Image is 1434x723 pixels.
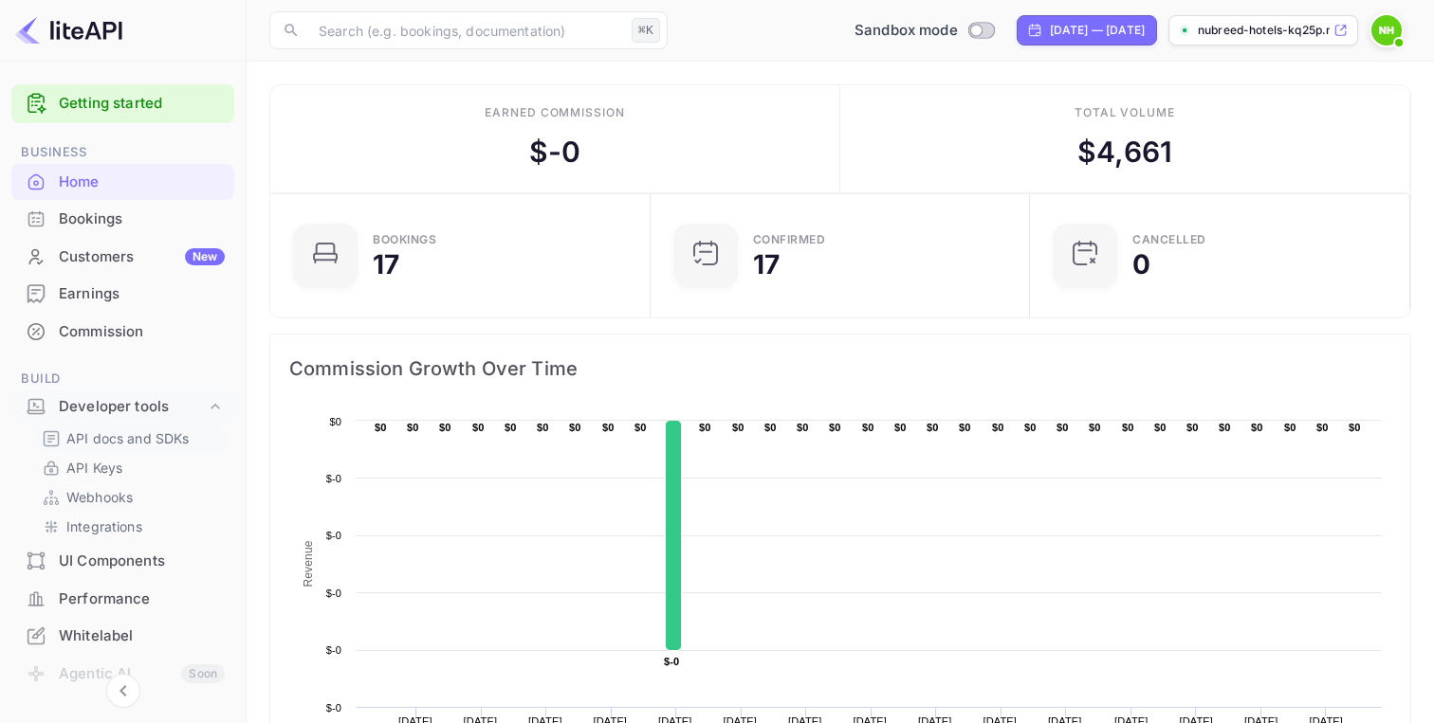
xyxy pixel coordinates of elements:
[34,483,227,511] div: Webhooks
[439,422,451,433] text: $0
[862,422,874,433] text: $0
[959,422,971,433] text: $0
[11,276,234,313] div: Earnings
[59,172,225,193] div: Home
[11,201,234,238] div: Bookings
[11,201,234,236] a: Bookings
[11,164,234,199] a: Home
[485,104,625,121] div: Earned commission
[664,656,679,667] text: $-0
[797,422,809,433] text: $0
[602,422,615,433] text: $0
[1132,234,1206,245] div: CANCELLED
[569,422,581,433] text: $0
[1316,422,1329,433] text: $0
[34,425,227,452] div: API docs and SDKs
[66,487,133,507] p: Webhooks
[732,422,745,433] text: $0
[11,276,234,311] a: Earnings
[505,422,517,433] text: $0
[1154,422,1167,433] text: $0
[11,618,234,655] div: Whitelabel
[34,513,227,540] div: Integrations
[59,625,225,647] div: Whitelabel
[11,239,234,274] a: CustomersNew
[34,454,227,481] div: API Keys
[15,15,122,45] img: LiteAPI logo
[11,314,234,349] a: Commission
[753,234,826,245] div: Confirmed
[42,516,219,536] a: Integrations
[634,422,647,433] text: $0
[66,458,122,478] p: API Keys
[472,422,485,433] text: $0
[307,11,624,49] input: Search (e.g. bookings, documentation)
[11,618,234,653] a: Whitelabel
[375,422,387,433] text: $0
[1075,104,1176,121] div: Total volume
[1284,422,1296,433] text: $0
[59,551,225,572] div: UI Components
[42,458,219,478] a: API Keys
[59,396,206,418] div: Developer tools
[1219,422,1231,433] text: $0
[11,543,234,578] a: UI Components
[1057,422,1069,433] text: $0
[11,369,234,389] span: Build
[326,473,341,484] text: $-0
[11,239,234,276] div: CustomersNew
[42,428,219,448] a: API docs and SDKs
[11,581,234,616] a: Performance
[59,93,225,115] a: Getting started
[42,487,219,507] a: Webhooks
[764,422,777,433] text: $0
[59,246,225,268] div: Customers
[1024,422,1037,433] text: $0
[59,208,225,230] div: Bookings
[66,516,142,536] p: Integrations
[632,18,660,43] div: ⌘K
[1077,131,1172,173] div: $ 4,661
[1251,422,1263,433] text: $0
[59,588,225,610] div: Performance
[529,131,580,173] div: $ -0
[855,20,958,42] span: Sandbox mode
[1050,22,1145,39] div: [DATE] — [DATE]
[326,587,341,599] text: $-0
[326,644,341,656] text: $-0
[1017,15,1157,45] div: Click to change the date range period
[1132,251,1150,278] div: 0
[1122,422,1134,433] text: $0
[106,674,140,708] button: Collapse navigation
[1371,15,1402,45] img: Nubreed Hotels
[1186,422,1199,433] text: $0
[326,530,341,541] text: $-0
[289,353,1391,384] span: Commission Growth Over Time
[59,283,225,305] div: Earnings
[326,702,341,714] text: $-0
[829,422,841,433] text: $0
[1349,422,1361,433] text: $0
[302,540,315,587] text: Revenue
[185,248,225,265] div: New
[373,251,399,278] div: 17
[1198,22,1330,39] p: nubreed-hotels-kq25p.n...
[11,390,234,424] div: Developer tools
[847,20,1002,42] div: Switch to Production mode
[537,422,549,433] text: $0
[1089,422,1101,433] text: $0
[66,428,190,448] p: API docs and SDKs
[11,142,234,163] span: Business
[927,422,939,433] text: $0
[753,251,780,278] div: 17
[11,314,234,351] div: Commission
[11,543,234,580] div: UI Components
[699,422,711,433] text: $0
[407,422,419,433] text: $0
[59,321,225,343] div: Commission
[329,416,341,427] text: $0
[11,164,234,201] div: Home
[373,234,436,245] div: Bookings
[992,422,1004,433] text: $0
[894,422,907,433] text: $0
